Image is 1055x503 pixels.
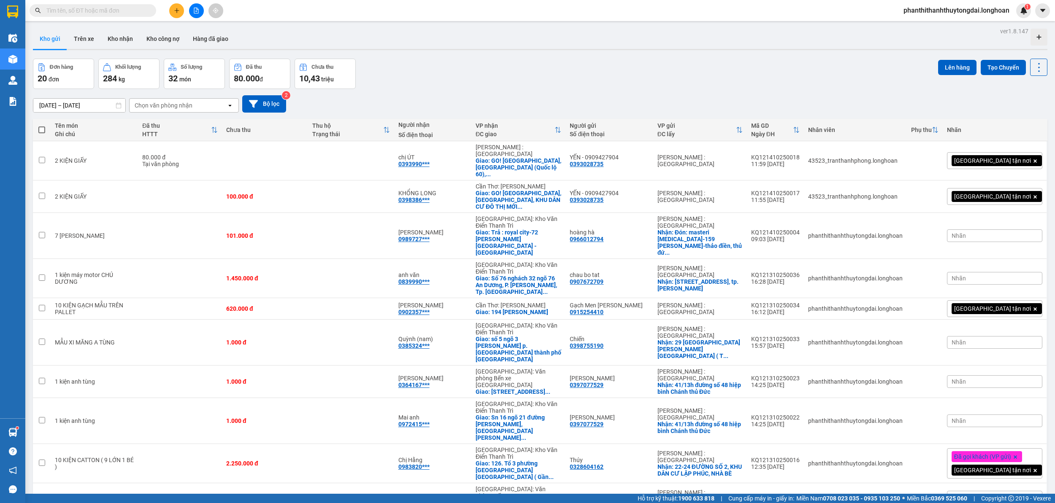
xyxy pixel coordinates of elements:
[398,154,467,161] div: chị ÚT
[657,154,743,167] div: [PERSON_NAME] : [GEOGRAPHIC_DATA]
[902,497,905,500] span: ⚪️
[1020,7,1028,14] img: icon-new-feature
[1031,29,1047,46] div: Tạo kho hàng mới
[808,232,903,239] div: phanthithanhthuytongdai.longhoan
[398,132,467,138] div: Số điện thoại
[545,388,550,395] span: ...
[570,457,649,463] div: Thúy
[476,322,561,336] div: [GEOGRAPHIC_DATA]: Kho Văn Điển Thanh Trì
[8,97,17,106] img: solution-icon
[1000,27,1028,36] div: ver 1.8.147
[321,76,334,83] span: triệu
[193,8,199,13] span: file-add
[938,60,977,75] button: Lên hàng
[7,5,18,18] img: logo-vxr
[657,463,743,477] div: Nhận: 22-24 ĐƯỜNG SỐ 2, KHU DÂN CƯ LẬP PHÚC, NHÀ BÈ
[312,122,383,129] div: Thu hộ
[476,157,561,178] div: Giao: GO! BẾN TRE - Ấp1, đường Võ Nguyên Giáp (Quốc lộ 60), Xã Sơn Đông, Thành phố Bến Tre, Tỉnh ...
[751,463,800,470] div: 12:35 [DATE]
[808,126,903,133] div: Nhân viên
[476,229,561,256] div: Giao: Trả : royal city-72 nguyễn trãi- thanh xuân -hà nội
[55,417,134,424] div: 1 kiện anh tùng
[476,401,561,414] div: [GEOGRAPHIC_DATA]: Kho Văn Điển Thanh Trì
[638,494,714,503] span: Hỗ trợ kỹ thuật:
[907,119,943,141] th: Toggle SortBy
[952,417,966,424] span: Nhãn
[229,59,290,89] button: Đã thu80.000đ
[295,59,356,89] button: Chưa thu10,43 triệu
[16,427,19,429] sup: 1
[981,60,1026,75] button: Tạo Chuyến
[570,375,649,382] div: Lê Diệu
[234,73,260,83] span: 80.000
[657,302,743,315] div: [PERSON_NAME] : [GEOGRAPHIC_DATA]
[1025,4,1031,10] sup: 1
[55,122,134,129] div: Tên món
[1026,4,1029,10] span: 1
[570,463,603,470] div: 0328604162
[476,368,561,388] div: [GEOGRAPHIC_DATA]: Văn phòng Bến xe [GEOGRAPHIC_DATA]
[570,414,649,421] div: Lê Diệu
[67,29,101,49] button: Trên xe
[476,309,561,315] div: Giao: 194 NGUYỄN TẤT THÀNH LÝ VĂN LÂM CÀ MAU
[751,342,800,349] div: 15:57 [DATE]
[476,447,561,460] div: [GEOGRAPHIC_DATA]: Kho Văn Điển Thanh Trì
[570,122,649,129] div: Người gửi
[476,414,561,441] div: Giao: Sn 16 ngõ 21 đường chu văn an, phường hoàng văn thụ, tp Thái Nguyên
[521,434,526,441] span: ...
[570,236,603,242] div: 0966012794
[657,131,736,137] div: ĐC lấy
[476,302,561,309] div: Cần Thơ: [PERSON_NAME]
[226,417,304,424] div: 1.000 đ
[808,378,903,385] div: phanthithanhthuytongdai.longhoan
[657,489,743,503] div: [PERSON_NAME] : [GEOGRAPHIC_DATA]
[570,272,649,278] div: chau bo tat
[570,309,603,315] div: 0915254410
[570,278,603,285] div: 0907672709
[657,215,743,229] div: [PERSON_NAME] : [GEOGRAPHIC_DATA]
[476,460,561,480] div: Giao: 126. Tổ 3 phường Quang Trung. tp Thái Nguyên ( Gần quán cafe THE CHIC )
[55,457,134,470] div: 10 KIỆN CATTON ( 9 LỚN 1 BÉ )
[174,8,180,13] span: plus
[931,495,967,502] strong: 0369 525 060
[476,336,561,363] div: Giao: số 5 ngõ 3 Ngô Đình Mẫn p. Hà Đông. thành phố Hà Nội
[476,131,555,137] div: ĐC giao
[169,3,184,18] button: plus
[142,161,218,167] div: Tại văn phòng
[242,95,286,113] button: Bộ lọc
[808,193,903,200] div: 43523_tranthanhphong.longhoan
[751,122,793,129] div: Mã GD
[911,126,932,133] div: Phụ thu
[55,339,134,346] div: MẪU XI MĂNG A TÙNG
[476,190,561,210] div: Giao: GO! CẦN THƠ - Lô, Số 1, KHU DÂN CƯ ĐÔ THỊ MỚI HƯNG PHÚ, Cái Răng, Cần Thơ
[476,122,555,129] div: VP nhận
[398,272,467,278] div: anh văn
[246,64,262,70] div: Đã thu
[954,305,1031,312] span: [GEOGRAPHIC_DATA] tận nơi
[8,428,17,437] img: warehouse-icon
[947,126,1042,133] div: Nhãn
[55,157,134,164] div: 2 KIỆN GIẤY
[226,126,304,133] div: Chưa thu
[1008,495,1014,501] span: copyright
[808,275,903,282] div: phanthithanhthuytongdai.longhoan
[398,414,467,421] div: Mai anh
[226,193,304,200] div: 100.000 đ
[665,249,670,256] span: ...
[186,29,235,49] button: Hàng đã giao
[103,73,117,83] span: 284
[226,305,304,312] div: 620.000 đ
[138,119,222,141] th: Toggle SortBy
[33,59,94,89] button: Đơn hàng20đơn
[476,144,561,157] div: [PERSON_NAME] : [GEOGRAPHIC_DATA]
[751,375,800,382] div: KQ121310250023
[35,8,41,13] span: search
[49,76,59,83] span: đơn
[140,29,186,49] button: Kho công nợ
[747,119,804,141] th: Toggle SortBy
[570,336,649,342] div: Chiến
[38,73,47,83] span: 20
[226,460,304,467] div: 2.250.000 đ
[142,131,211,137] div: HTTT
[570,421,603,428] div: 0397077529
